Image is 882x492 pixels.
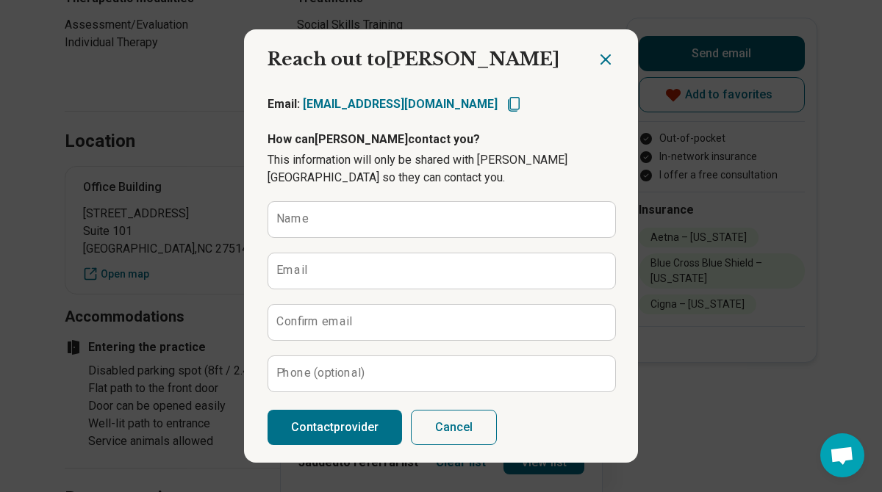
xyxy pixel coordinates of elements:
[268,48,559,70] span: Reach out to [PERSON_NAME]
[276,316,352,328] label: Confirm email
[276,213,309,225] label: Name
[597,51,614,68] button: Close dialog
[303,97,498,111] a: [EMAIL_ADDRESS][DOMAIN_NAME]
[505,95,523,114] button: Copy email
[268,95,498,113] p: Email:
[276,264,307,276] label: Email
[268,410,402,445] button: Contactprovider
[268,131,614,148] p: How can [PERSON_NAME] contact you?
[268,151,614,187] p: This information will only be shared with [PERSON_NAME][GEOGRAPHIC_DATA] so they can contact you.
[411,410,497,445] button: Cancel
[276,367,365,379] label: Phone (optional)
